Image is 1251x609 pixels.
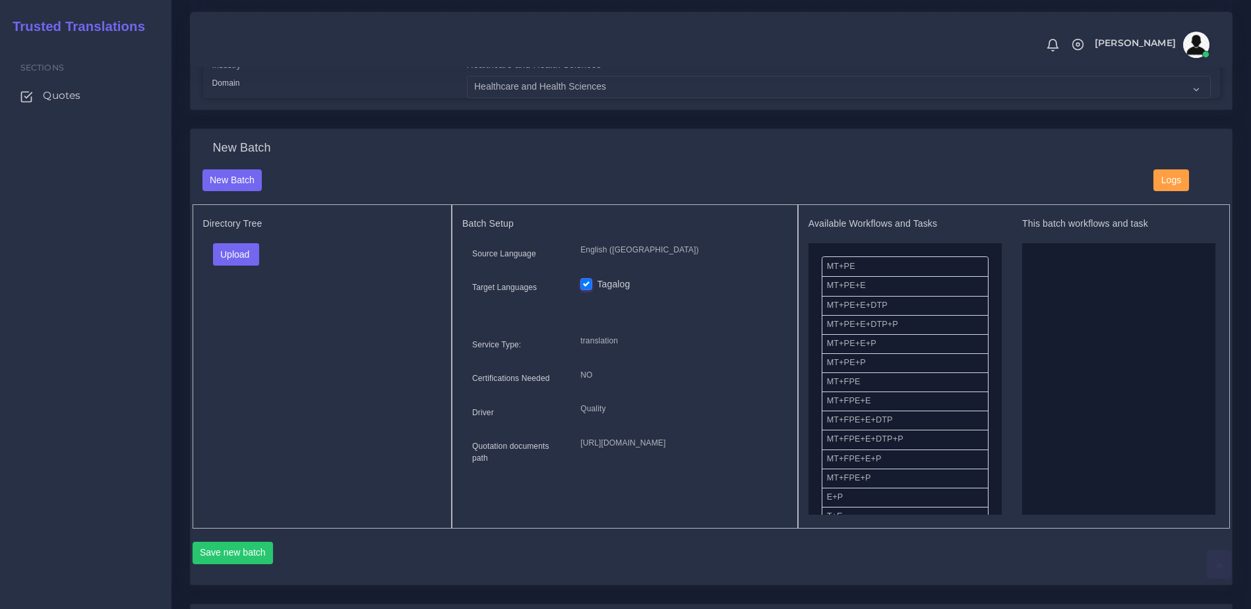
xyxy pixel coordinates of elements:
label: Service Type: [472,339,521,351]
p: translation [580,334,777,348]
span: Quotes [43,88,80,103]
label: Certifications Needed [472,372,550,384]
li: MT+FPE [822,372,989,392]
p: NO [580,368,777,382]
p: Quality [580,402,777,416]
h5: Available Workflows and Tasks [809,218,1002,229]
li: MT+FPE+E+P [822,449,989,469]
span: [PERSON_NAME] [1095,38,1176,47]
h2: Trusted Translations [3,18,145,34]
label: Target Languages [472,281,537,293]
li: MT+PE+P [822,353,989,373]
label: Driver [472,407,494,419]
a: [PERSON_NAME]avatar [1088,32,1214,58]
span: Sections [20,63,64,72]
a: Quotes [10,82,162,109]
button: Upload [213,243,260,266]
li: MT+PE+E+P [822,334,989,354]
span: Logs [1161,175,1181,185]
label: Quotation documents path [472,440,561,464]
li: MT+PE [822,256,989,277]
li: E+P [822,488,989,507]
li: MT+PE+E+DTP+P [822,315,989,335]
label: Domain [212,77,240,89]
li: MT+PE+E+DTP [822,296,989,316]
p: [URL][DOMAIN_NAME] [580,436,777,450]
li: MT+FPE+E+DTP+P [822,430,989,449]
h5: Directory Tree [203,218,442,229]
h5: This batch workflows and task [1022,218,1215,229]
label: Tagalog [597,277,630,291]
p: English ([GEOGRAPHIC_DATA]) [580,243,777,257]
button: Save new batch [193,542,274,564]
a: New Batch [202,174,262,185]
h5: Batch Setup [462,218,787,229]
li: MT+FPE+E [822,391,989,411]
button: Logs [1153,169,1188,192]
h4: New Batch [212,141,270,156]
li: T+E [822,507,989,527]
li: MT+FPE+E+DTP [822,411,989,430]
a: Trusted Translations [3,16,145,38]
li: MT+FPE+P [822,469,989,488]
button: New Batch [202,169,262,192]
li: MT+PE+E [822,276,989,296]
img: avatar [1183,32,1209,58]
label: Source Language [472,248,536,260]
